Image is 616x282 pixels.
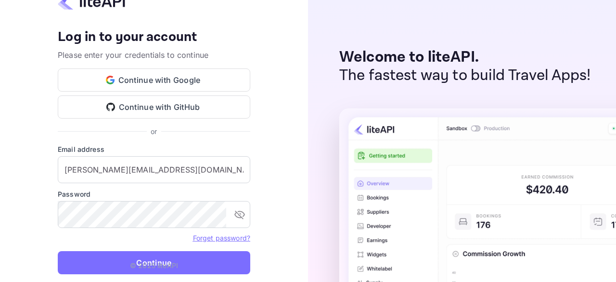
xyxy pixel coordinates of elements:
button: Continue with GitHub [58,95,250,119]
p: © 2025 liteAPI [130,260,178,270]
button: Continue with Google [58,68,250,92]
p: or [151,126,157,136]
a: Forget password? [193,234,250,242]
p: Please enter your credentials to continue [58,49,250,61]
button: toggle password visibility [230,205,249,224]
h4: Log in to your account [58,29,250,46]
label: Password [58,189,250,199]
label: Email address [58,144,250,154]
input: Enter your email address [58,156,250,183]
p: Welcome to liteAPI. [339,48,591,67]
p: The fastest way to build Travel Apps! [339,67,591,85]
button: Continue [58,251,250,274]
